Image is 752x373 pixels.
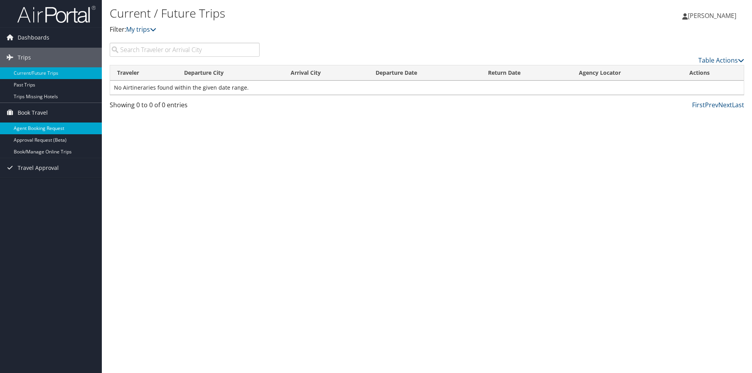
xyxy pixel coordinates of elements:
[682,4,744,27] a: [PERSON_NAME]
[18,28,49,47] span: Dashboards
[110,5,533,22] h1: Current / Future Trips
[110,43,260,57] input: Search Traveler or Arrival City
[682,65,744,81] th: Actions
[110,25,533,35] p: Filter:
[18,48,31,67] span: Trips
[284,65,369,81] th: Arrival City: activate to sort column ascending
[369,65,481,81] th: Departure Date: activate to sort column descending
[718,101,732,109] a: Next
[18,158,59,178] span: Travel Approval
[126,25,156,34] a: My trips
[110,65,177,81] th: Traveler: activate to sort column ascending
[698,56,744,65] a: Table Actions
[692,101,705,109] a: First
[18,103,48,123] span: Book Travel
[110,81,744,95] td: No Airtineraries found within the given date range.
[481,65,572,81] th: Return Date: activate to sort column ascending
[572,65,682,81] th: Agency Locator: activate to sort column ascending
[177,65,284,81] th: Departure City: activate to sort column ascending
[705,101,718,109] a: Prev
[688,11,736,20] span: [PERSON_NAME]
[732,101,744,109] a: Last
[17,5,96,23] img: airportal-logo.png
[110,100,260,114] div: Showing 0 to 0 of 0 entries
